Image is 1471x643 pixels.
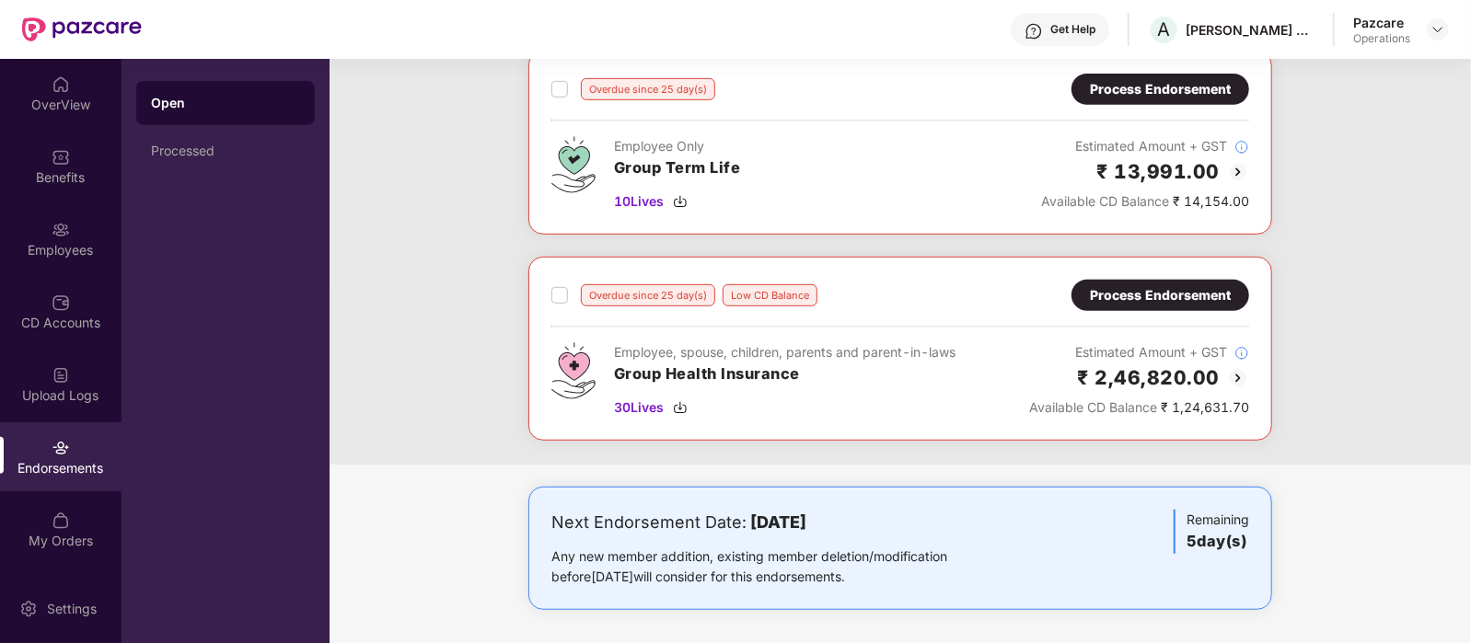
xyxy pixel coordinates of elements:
[1090,285,1231,305] div: Process Endorsement
[614,191,664,212] span: 10 Lives
[1227,161,1249,183] img: svg+xml;base64,PHN2ZyBpZD0iQmFjay0yMHgyMCIgeG1sbnM9Imh0dHA6Ly93d3cudzMub3JnLzIwMDAvc3ZnIiB3aWR0aD...
[52,439,70,457] img: svg+xml;base64,PHN2ZyBpZD0iRW5kb3JzZW1lbnRzIiB4bWxucz0iaHR0cDovL3d3dy53My5vcmcvMjAwMC9zdmciIHdpZH...
[1029,399,1157,415] span: Available CD Balance
[1353,14,1410,31] div: Pazcare
[41,600,102,618] div: Settings
[551,510,1005,535] div: Next Endorsement Date:
[1090,79,1231,99] div: Process Endorsement
[151,94,300,112] div: Open
[1227,367,1249,389] img: svg+xml;base64,PHN2ZyBpZD0iQmFjay0yMHgyMCIgeG1sbnM9Imh0dHA6Ly93d3cudzMub3JnLzIwMDAvc3ZnIiB3aWR0aD...
[614,362,956,386] h3: Group Health Insurance
[614,156,741,180] h3: Group Term Life
[52,75,70,94] img: svg+xml;base64,PHN2ZyBpZD0iSG9tZSIgeG1sbnM9Imh0dHA6Ly93d3cudzMub3JnLzIwMDAvc3ZnIiB3aWR0aD0iMjAiIG...
[1174,510,1249,554] div: Remaining
[614,397,664,418] span: 30 Lives
[673,400,688,415] img: svg+xml;base64,PHN2ZyBpZD0iRG93bmxvYWQtMzJ4MzIiIHhtbG5zPSJodHRwOi8vd3d3LnczLm9yZy8yMDAwL3N2ZyIgd2...
[551,342,596,399] img: svg+xml;base64,PHN2ZyB4bWxucz0iaHR0cDovL3d3dy53My5vcmcvMjAwMC9zdmciIHdpZHRoPSI0Ny43MTQiIGhlaWdodD...
[614,136,741,156] div: Employee Only
[750,512,806,532] b: [DATE]
[551,136,596,193] img: svg+xml;base64,PHN2ZyB4bWxucz0iaHR0cDovL3d3dy53My5vcmcvMjAwMC9zdmciIHdpZHRoPSI0Ny43MTQiIGhlaWdodD...
[673,194,688,209] img: svg+xml;base64,PHN2ZyBpZD0iRG93bmxvYWQtMzJ4MzIiIHhtbG5zPSJodHRwOi8vd3d3LnczLm9yZy8yMDAwL3N2ZyIgd2...
[581,284,715,306] div: Overdue since 25 day(s)
[614,342,956,362] div: Employee, spouse, children, parents and parent-in-laws
[1041,193,1169,209] span: Available CD Balance
[1430,22,1445,37] img: svg+xml;base64,PHN2ZyBpZD0iRHJvcGRvd24tMzJ4MzIiIHhtbG5zPSJodHRwOi8vd3d3LnczLm9yZy8yMDAwL3N2ZyIgd2...
[52,293,70,312] img: svg+xml;base64,PHN2ZyBpZD0iQ0RfQWNjb3VudHMiIGRhdGEtbmFtZT0iQ0QgQWNjb3VudHMiIHhtbG5zPSJodHRwOi8vd3...
[52,511,70,530] img: svg+xml;base64,PHN2ZyBpZD0iTXlfT3JkZXJzIiBkYXRhLW5hbWU9Ik15IE9yZGVycyIgeG1sbnM9Imh0dHA6Ly93d3cudz...
[52,366,70,385] img: svg+xml;base64,PHN2ZyBpZD0iVXBsb2FkX0xvZ3MiIGRhdGEtbmFtZT0iVXBsb2FkIExvZ3MiIHhtbG5zPSJodHRwOi8vd3...
[1025,22,1043,40] img: svg+xml;base64,PHN2ZyBpZD0iSGVscC0zMngzMiIgeG1sbnM9Imh0dHA6Ly93d3cudzMub3JnLzIwMDAvc3ZnIiB3aWR0aD...
[1158,18,1171,40] span: A
[551,546,1005,587] div: Any new member addition, existing member deletion/modification before [DATE] will consider for th...
[52,148,70,166] img: svg+xml;base64,PHN2ZyBpZD0iQmVuZWZpdHMiIHhtbG5zPSJodHRwOi8vd3d3LnczLm9yZy8yMDAwL3N2ZyIgd2lkdGg9Ij...
[19,600,38,618] img: svg+xml;base64,PHN2ZyBpZD0iU2V0dGluZy0yMHgyMCIgeG1sbnM9Imh0dHA6Ly93d3cudzMub3JnLzIwMDAvc3ZnIiB3aW...
[1353,31,1410,46] div: Operations
[151,144,300,158] div: Processed
[1050,22,1095,37] div: Get Help
[1029,342,1249,362] div: Estimated Amount + GST
[1234,140,1249,155] img: svg+xml;base64,PHN2ZyBpZD0iSW5mb18tXzMyeDMyIiBkYXRhLW5hbWU9IkluZm8gLSAzMngzMiIgeG1sbnM9Imh0dHA6Ly...
[1097,156,1221,187] h2: ₹ 13,991.00
[1029,397,1249,418] div: ₹ 1,24,631.70
[1186,21,1315,39] div: [PERSON_NAME] STERILE SOLUTIONS PRIVATE LIMITED
[22,17,142,41] img: New Pazcare Logo
[52,221,70,239] img: svg+xml;base64,PHN2ZyBpZD0iRW1wbG95ZWVzIiB4bWxucz0iaHR0cDovL3d3dy53My5vcmcvMjAwMC9zdmciIHdpZHRoPS...
[1041,136,1249,156] div: Estimated Amount + GST
[1187,530,1249,554] h3: 5 day(s)
[1078,362,1221,393] h2: ₹ 2,46,820.00
[581,78,715,100] div: Overdue since 25 day(s)
[1234,346,1249,361] img: svg+xml;base64,PHN2ZyBpZD0iSW5mb18tXzMyeDMyIiBkYXRhLW5hbWU9IkluZm8gLSAzMngzMiIgeG1sbnM9Imh0dHA6Ly...
[1041,191,1249,212] div: ₹ 14,154.00
[723,284,817,306] div: Low CD Balance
